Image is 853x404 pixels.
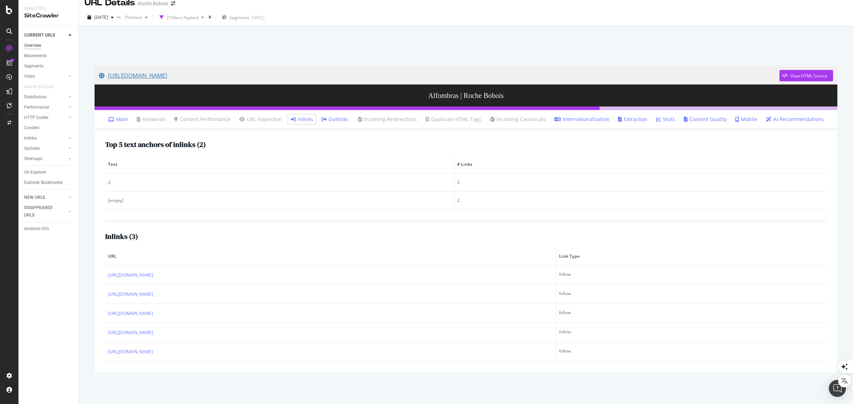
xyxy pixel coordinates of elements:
a: CURRENT URLS [24,32,66,39]
h2: Inlinks ( 3 ) [105,233,138,240]
div: Movements [24,52,47,60]
div: Search Engines [24,83,54,91]
a: Content Performance [174,116,231,123]
td: follow [556,323,827,342]
div: arrow-right-arrow-left [171,1,175,6]
a: Incoming Redirections [357,116,417,123]
div: 2 [108,179,451,186]
td: follow [556,304,827,323]
a: Outlinks [24,145,66,152]
span: 2025 Sep. 1st [94,14,108,20]
div: DISAPPEARED URLS [24,204,60,219]
a: Performance [24,104,66,111]
a: Internationalization [554,116,610,123]
div: 2 [457,197,824,204]
div: Performance [24,104,49,111]
a: Explorer Bookmarks [24,179,74,186]
a: Movements [24,52,74,60]
div: HTTP Codes [24,114,48,121]
a: [URL][DOMAIN_NAME] [108,348,153,355]
button: View HTML Source [779,70,833,81]
button: [DATE] [85,12,117,23]
span: Link Type [559,253,822,260]
div: Outlinks [24,145,40,152]
button: Segments[DATE] [219,12,267,23]
a: AI Recommendations [766,116,824,123]
a: [URL][DOMAIN_NAME] [108,329,153,336]
span: URL [108,253,551,260]
button: 2 Filters Applied [157,12,207,23]
div: Inlinks [24,135,37,142]
div: Overview [24,42,41,49]
a: Content Quality [684,116,727,123]
div: Url Explorer [24,169,46,176]
a: Sitemaps [24,155,66,163]
a: Segments [24,62,74,70]
span: # Links [457,161,822,168]
div: View HTML Source [790,73,827,79]
div: CURRENT URLS [24,32,55,39]
a: HTTP Codes [24,114,66,121]
h2: Top 5 text anchors of inlinks ( 2 ) [105,141,206,148]
a: Duplicate HTML Tags [425,116,481,123]
a: Outlinks [322,116,348,123]
a: Overview [24,42,74,49]
a: [URL][DOMAIN_NAME] [108,272,153,279]
div: Distribution [24,93,47,101]
a: Inlinks [24,135,66,142]
div: times [207,14,213,21]
a: Incoming Canonicals [490,116,546,123]
a: Keywords [137,116,166,123]
td: follow [556,285,827,304]
a: Analysis Info [24,225,74,233]
td: follow [556,342,827,361]
div: Analysis Info [24,225,49,233]
div: [DATE] [252,15,264,21]
a: Main [108,116,128,123]
a: [URL][DOMAIN_NAME] [108,291,153,298]
button: Previous [122,12,151,23]
a: NEW URLS [24,194,66,201]
a: Inlinks [291,116,313,123]
a: URL Inspection [239,116,282,123]
span: vs [117,14,122,20]
a: Visits [24,73,66,80]
div: NEW URLS [24,194,45,201]
a: Distribution [24,93,66,101]
div: Sitemaps [24,155,42,163]
a: Mobile [735,116,757,123]
a: Visits [656,116,675,123]
div: 2 Filters Applied [167,15,198,21]
a: DISAPPEARED URLS [24,204,66,219]
td: follow [556,266,827,285]
span: Segments [230,15,250,21]
div: 3 [457,179,824,186]
a: Extraction [618,116,648,123]
div: Explorer Bookmarks [24,179,63,186]
div: Analytics [24,6,73,12]
a: Search Engines [24,83,61,91]
div: Visits [24,73,35,80]
a: Url Explorer [24,169,74,176]
div: [empty] [108,197,451,204]
a: [URL][DOMAIN_NAME] [108,310,153,317]
div: Open Intercom Messenger [829,380,846,397]
h3: Alfombras | Roche Bobois [95,84,837,107]
div: Segments [24,62,43,70]
a: [URL][DOMAIN_NAME] [99,67,779,84]
div: SiteCrawler [24,12,73,20]
span: Text [108,161,449,168]
span: Previous [122,14,142,20]
a: Content [24,124,74,132]
div: Content [24,124,39,132]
